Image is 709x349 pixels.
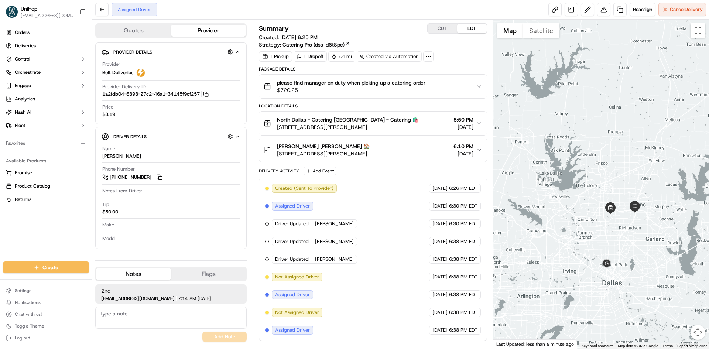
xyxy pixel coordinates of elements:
span: 6:38 PM EDT [449,238,477,245]
button: Reassign [630,3,655,16]
img: 1736555255976-a54dd68f-1ca7-489b-9aae-adbdc363a1c4 [7,71,21,84]
div: We're available if you need us! [25,78,93,84]
button: Driver Details [102,130,240,143]
button: Create [3,261,89,273]
button: UniHop [21,5,37,13]
div: 1 Dropoff [294,51,327,62]
a: Deliveries [3,40,89,52]
span: [PERSON_NAME] [315,238,354,245]
span: 6:38 PM EDT [449,256,477,263]
a: Terms (opens in new tab) [662,344,673,348]
div: 1 Pickup [259,51,292,62]
span: [STREET_ADDRESS][PERSON_NAME] [277,123,419,131]
span: Price [102,104,113,110]
span: Bolt Deliveries [102,69,133,76]
button: Keyboard shortcuts [582,343,613,349]
span: 6:38 PM EDT [449,327,477,333]
span: [DATE] [432,238,448,245]
div: Start new chat [25,71,121,78]
span: Reassign [633,6,652,13]
span: Not Assigned Driver [275,309,319,316]
span: Log out [15,335,30,341]
span: API Documentation [70,107,119,114]
span: Assigned Driver [275,327,310,333]
span: 6:30 PM EDT [449,220,477,227]
span: Driver Details [113,134,147,140]
button: Product Catalog [3,180,89,192]
span: Knowledge Base [15,107,56,114]
span: North Dallas - Catering [GEOGRAPHIC_DATA] - Catering 🛍️ [277,116,419,123]
span: Phone Number [102,166,135,172]
span: [DATE] [432,185,448,192]
span: Model [102,235,116,242]
span: [PERSON_NAME] [PERSON_NAME] 🏠 [277,143,370,150]
span: Notes From Driver [102,188,142,194]
span: Provider Delivery ID [102,83,146,90]
button: EDT [457,24,487,33]
div: Available Products [3,155,89,167]
button: Provider Details [102,46,240,58]
span: Orchestrate [15,69,41,76]
span: 6:26 PM EDT [449,185,477,192]
a: 💻API Documentation [59,104,121,117]
span: 5:50 PM [453,116,473,123]
span: please find manager on duty when picking up a catering order [277,79,425,86]
button: CDT [428,24,457,33]
span: Assigned Driver [275,203,310,209]
div: Strategy: [259,41,350,48]
span: Driver Updated [275,238,309,245]
span: Cancel Delivery [670,6,703,13]
button: Engage [3,80,89,92]
span: [DATE] [432,256,448,263]
span: [DATE] [432,309,448,316]
button: Settings [3,285,89,296]
button: Promise [3,167,89,179]
a: Powered byPylon [52,125,89,131]
span: Orders [15,29,30,36]
span: 6:38 PM EDT [449,291,477,298]
a: Analytics [3,93,89,105]
span: Fleet [15,122,25,129]
span: Settings [15,288,31,294]
span: [DATE] [432,327,448,333]
div: 💻 [62,108,68,114]
p: Welcome 👋 [7,30,134,41]
button: [EMAIL_ADDRESS][DOMAIN_NAME] [21,13,73,18]
button: Toggle Theme [3,321,89,331]
span: [DATE] [453,123,473,131]
span: Provider Details [113,49,152,55]
span: [DATE] 6:25 PM [280,34,318,41]
button: Control [3,53,89,65]
button: Show satellite imagery [523,23,559,38]
button: Notes [96,268,171,280]
span: 6:10 PM [453,143,473,150]
button: Toggle fullscreen view [691,23,705,38]
button: [PERSON_NAME] [PERSON_NAME] 🏠[STREET_ADDRESS][PERSON_NAME]6:10 PM[DATE] [259,138,486,162]
div: 7.4 mi [328,51,355,62]
span: 6:38 PM EDT [449,274,477,280]
button: Notifications [3,297,89,308]
button: Provider [171,25,246,37]
span: 6:38 PM EDT [449,309,477,316]
a: Open this area in Google Maps (opens a new window) [495,339,520,349]
div: [PERSON_NAME] [102,153,141,160]
a: Promise [6,170,86,176]
span: Returns [15,196,31,203]
button: Nash AI [3,106,89,118]
button: Log out [3,333,89,343]
span: 7:14 AM [178,296,196,301]
div: Package Details [259,66,487,72]
a: Product Catalog [6,183,86,189]
span: Created (Sent To Provider) [275,185,333,192]
span: [PHONE_NUMBER] [110,174,151,181]
span: [DATE] [432,274,448,280]
span: Create [42,264,58,271]
span: Tip [102,201,109,208]
button: 1a2fdb04-6898-27c2-46a1-34145f9cf257 [102,91,209,97]
span: Control [15,56,30,62]
h3: Summary [259,25,289,32]
span: Driver Updated [275,256,309,263]
span: Created: [259,34,318,41]
span: $720.25 [277,86,425,94]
